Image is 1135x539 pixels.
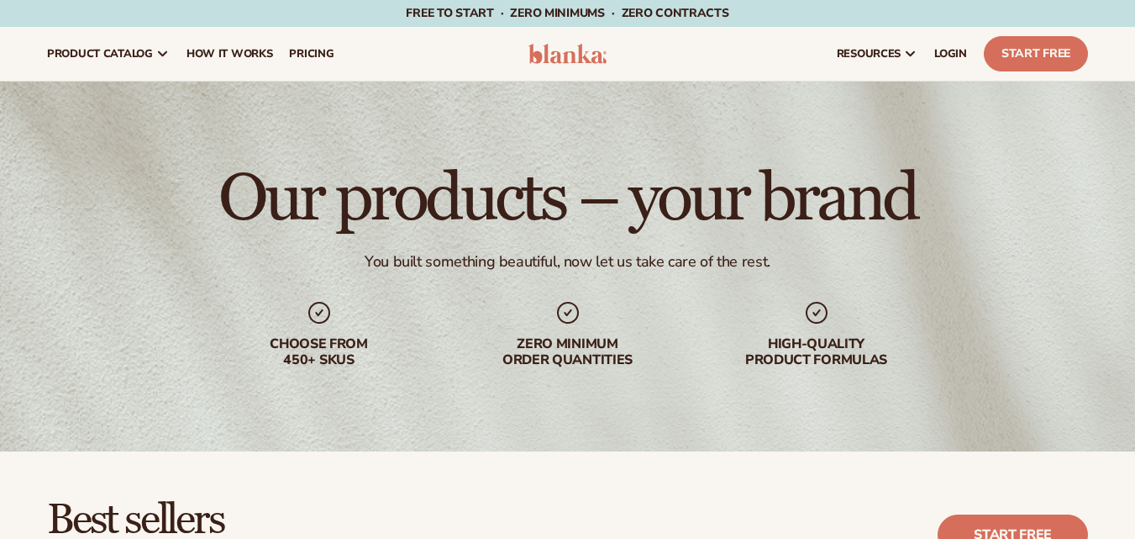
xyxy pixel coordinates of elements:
a: resources [828,27,926,81]
span: LOGIN [934,47,967,61]
span: resources [837,47,901,61]
div: You built something beautiful, now let us take care of the rest. [365,252,770,272]
div: High-quality product formulas [709,336,924,368]
span: pricing [289,47,334,61]
img: logo [528,44,607,64]
div: Zero minimum order quantities [460,336,675,368]
span: Free to start · ZERO minimums · ZERO contracts [406,5,728,21]
span: How It Works [187,47,273,61]
h1: Our products – your brand [218,165,917,232]
a: LOGIN [926,27,975,81]
a: Start Free [984,36,1088,71]
a: pricing [281,27,342,81]
a: How It Works [178,27,281,81]
span: product catalog [47,47,153,61]
div: Choose from 450+ Skus [212,336,427,368]
a: product catalog [39,27,178,81]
